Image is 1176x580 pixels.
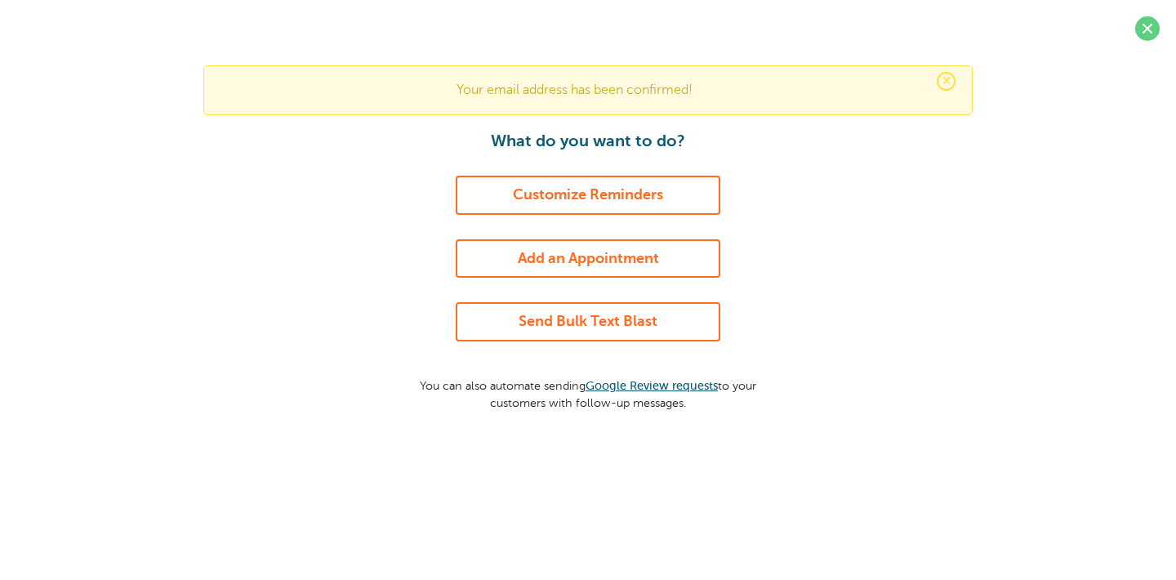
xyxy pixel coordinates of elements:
p: Your email address has been confirmed! [220,83,955,98]
a: Add an Appointment [456,239,720,279]
a: Google Review requests [586,379,718,392]
a: Customize Reminders [456,176,720,215]
p: You can also automate sending to your customers with follow-up messages. [404,366,772,411]
a: Send Bulk Text Blast [456,302,720,341]
h1: What do you want to do? [404,132,772,151]
span: × [937,72,955,91]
